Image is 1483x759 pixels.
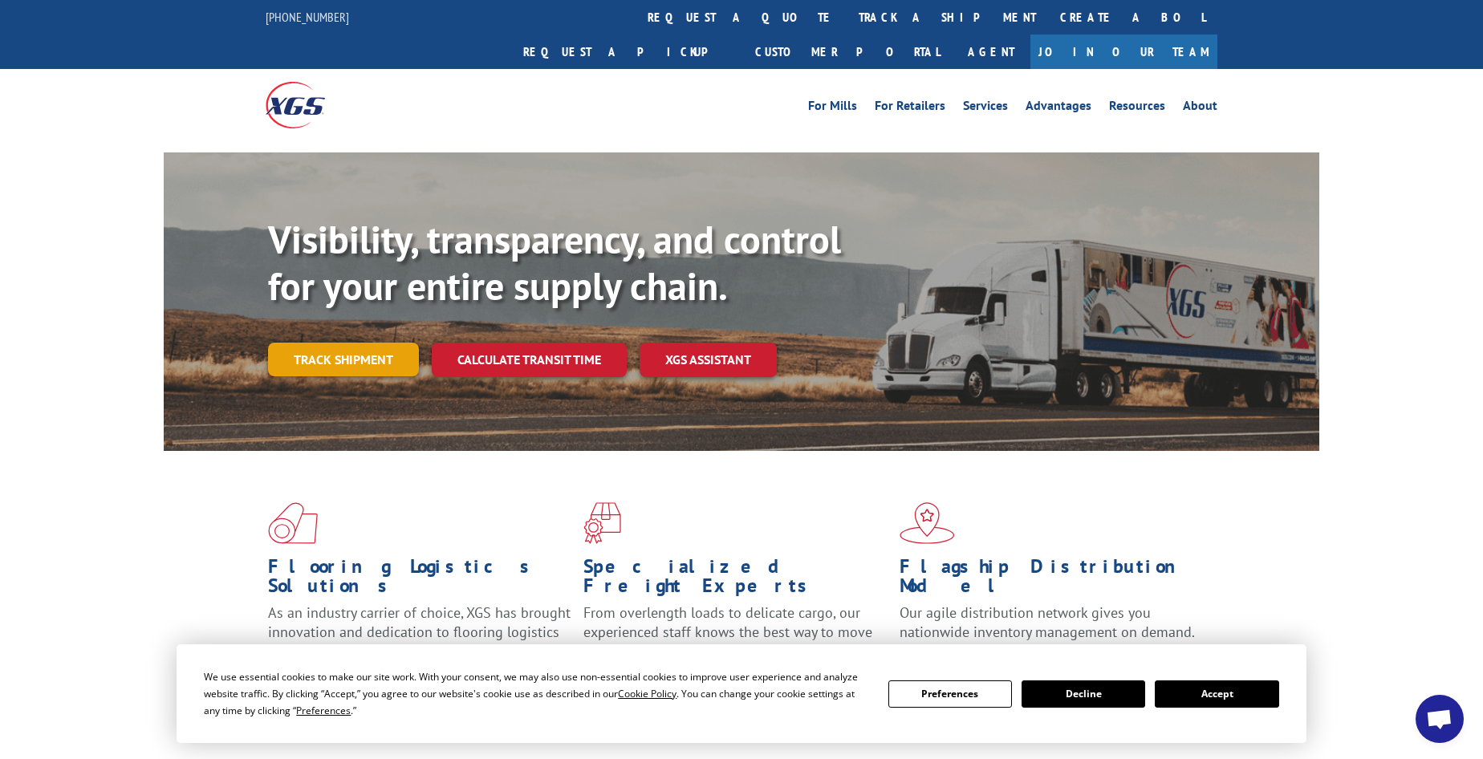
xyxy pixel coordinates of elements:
span: Cookie Policy [618,687,676,700]
span: Our agile distribution network gives you nationwide inventory management on demand. [900,603,1195,641]
h1: Flagship Distribution Model [900,557,1203,603]
img: xgs-icon-total-supply-chain-intelligence-red [268,502,318,544]
b: Visibility, transparency, and control for your entire supply chain. [268,214,841,310]
span: As an industry carrier of choice, XGS has brought innovation and dedication to flooring logistics... [268,603,571,660]
a: For Mills [808,99,857,117]
div: Open chat [1416,695,1464,743]
a: Services [963,99,1008,117]
a: [PHONE_NUMBER] [266,9,349,25]
h1: Specialized Freight Experts [583,557,887,603]
a: Advantages [1026,99,1091,117]
button: Preferences [888,680,1012,708]
a: Customer Portal [743,34,952,69]
img: xgs-icon-flagship-distribution-model-red [900,502,955,544]
p: From overlength loads to delicate cargo, our experienced staff knows the best way to move your fr... [583,603,887,675]
div: We use essential cookies to make our site work. With your consent, we may also use non-essential ... [204,668,868,719]
div: Cookie Consent Prompt [177,644,1306,743]
span: Preferences [296,704,351,717]
a: Agent [952,34,1030,69]
h1: Flooring Logistics Solutions [268,557,571,603]
a: XGS ASSISTANT [640,343,777,377]
a: For Retailers [875,99,945,117]
button: Decline [1022,680,1145,708]
img: xgs-icon-focused-on-flooring-red [583,502,621,544]
a: Request a pickup [511,34,743,69]
a: Track shipment [268,343,419,376]
a: About [1183,99,1217,117]
a: Join Our Team [1030,34,1217,69]
a: Calculate transit time [432,343,627,377]
a: Resources [1109,99,1165,117]
button: Accept [1155,680,1278,708]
